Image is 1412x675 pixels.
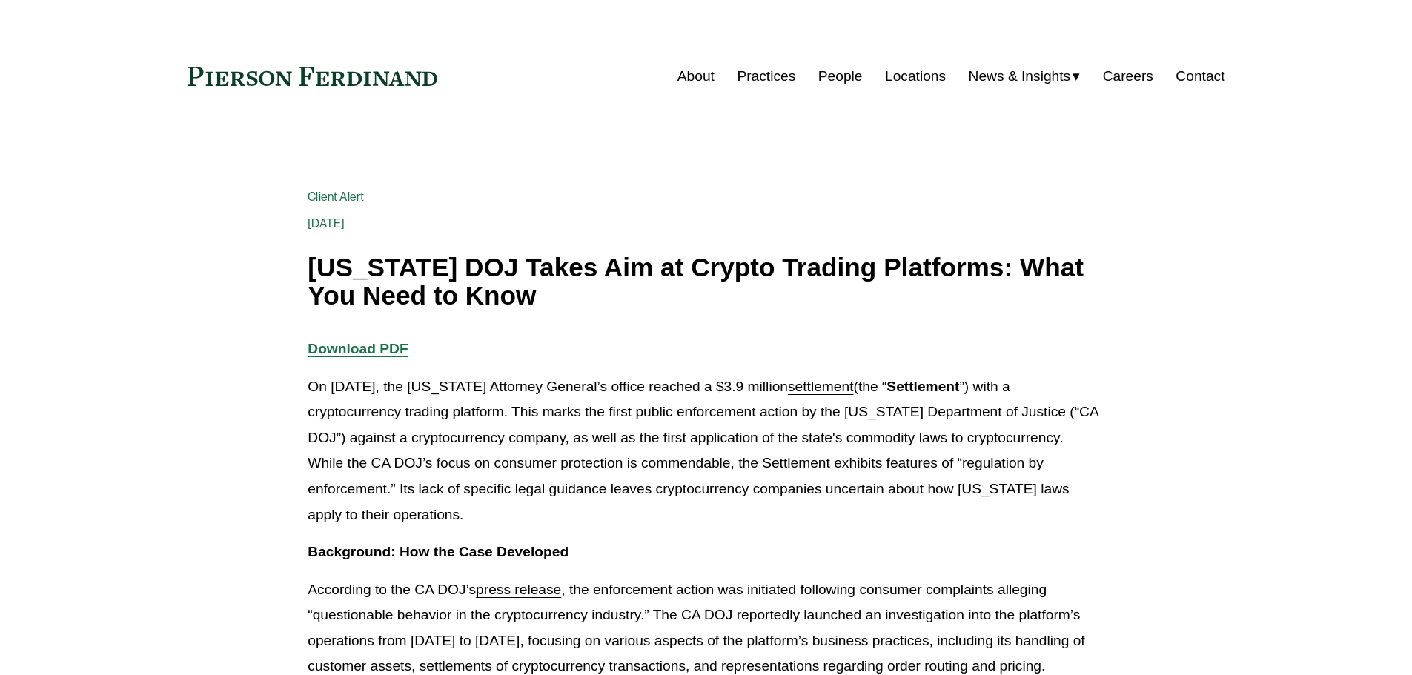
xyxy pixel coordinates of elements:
[476,582,561,597] a: press release
[1176,62,1224,90] a: Contact
[737,62,795,90] a: Practices
[308,190,364,204] a: Client Alert
[969,62,1081,90] a: folder dropdown
[818,62,863,90] a: People
[308,544,569,559] strong: Background: How the Case Developed
[308,253,1104,310] h1: [US_STATE] DOJ Takes Aim at Crypto Trading Platforms: What You Need to Know
[885,62,946,90] a: Locations
[308,216,345,230] span: [DATE]
[1103,62,1153,90] a: Careers
[308,374,1104,528] p: On [DATE], the [US_STATE] Attorney General’s office reached a $3.9 million (the “ ”) with a crypt...
[886,379,959,394] strong: Settlement
[677,62,715,90] a: About
[308,341,408,356] a: Download PDF
[969,64,1071,90] span: News & Insights
[788,379,854,394] a: settlement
